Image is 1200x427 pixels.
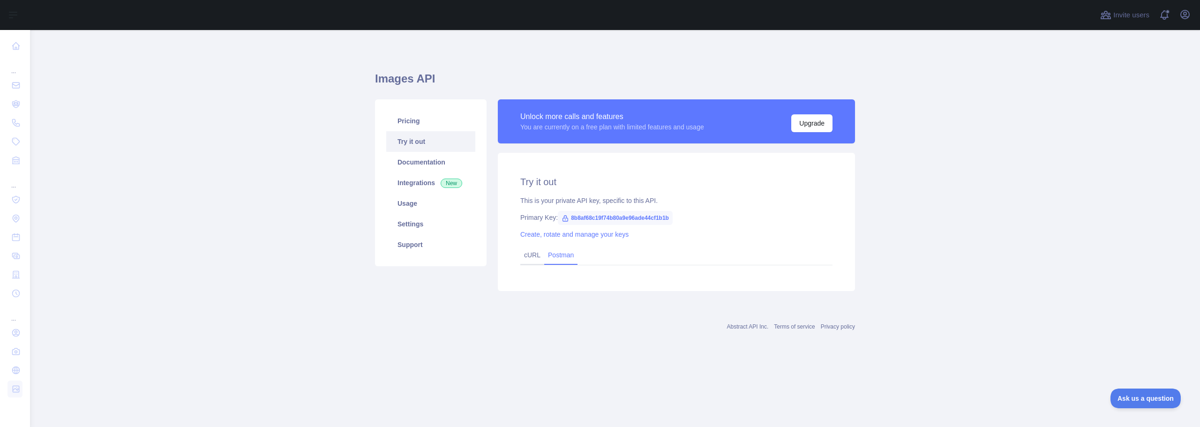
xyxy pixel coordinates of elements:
div: This is your private API key, specific to this API. [520,196,832,205]
a: Settings [386,214,475,234]
a: Terms of service [774,323,815,330]
div: ... [7,304,22,322]
div: ... [7,56,22,75]
a: Integrations New [386,172,475,193]
a: Usage [386,193,475,214]
div: Primary Key: [520,213,832,222]
a: Pricing [386,111,475,131]
span: Invite users [1113,10,1149,21]
a: Abstract API Inc. [727,323,769,330]
span: 8b8af68c19f74b80a9e96ade44cf1b1b [558,211,673,225]
a: Postman [544,247,577,262]
button: Invite users [1098,7,1151,22]
h2: Try it out [520,175,832,188]
a: Create, rotate and manage your keys [520,231,629,238]
div: ... [7,171,22,189]
a: Support [386,234,475,255]
button: Upgrade [791,114,832,132]
iframe: Toggle Customer Support [1110,389,1181,408]
a: Documentation [386,152,475,172]
h1: Images API [375,71,855,94]
div: You are currently on a free plan with limited features and usage [520,122,704,132]
a: Privacy policy [821,323,855,330]
span: New [441,179,462,188]
a: cURL [524,251,540,259]
a: Try it out [386,131,475,152]
div: Unlock more calls and features [520,111,704,122]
